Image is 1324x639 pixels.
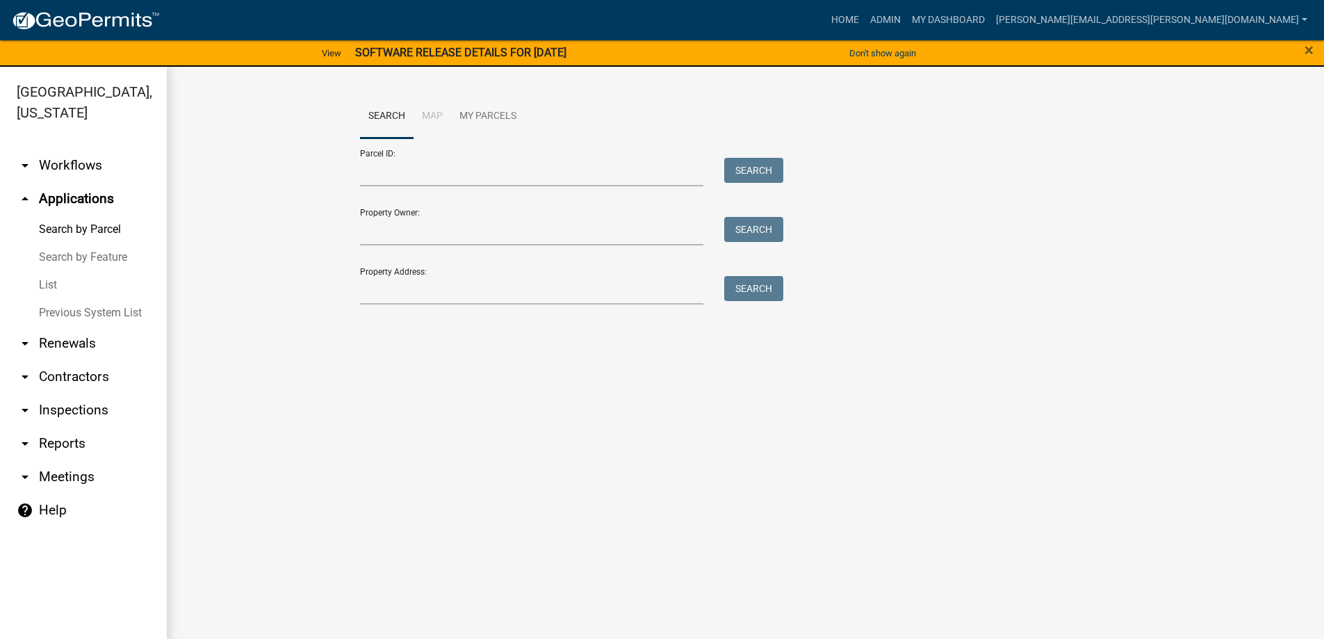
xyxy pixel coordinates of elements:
i: arrow_drop_down [17,369,33,385]
i: arrow_drop_down [17,335,33,352]
i: arrow_drop_down [17,157,33,174]
strong: SOFTWARE RELEASE DETAILS FOR [DATE] [355,46,566,59]
a: My Parcels [451,95,525,139]
a: My Dashboard [906,7,990,33]
i: arrow_drop_down [17,435,33,452]
a: View [316,42,347,65]
button: Don't show again [844,42,922,65]
button: Search [724,217,783,242]
span: × [1305,40,1314,60]
a: Home [826,7,865,33]
button: Search [724,158,783,183]
i: arrow_drop_up [17,191,33,207]
i: help [17,502,33,519]
i: arrow_drop_down [17,402,33,419]
a: Search [360,95,414,139]
a: Admin [865,7,906,33]
i: arrow_drop_down [17,469,33,485]
a: [PERSON_NAME][EMAIL_ADDRESS][PERSON_NAME][DOMAIN_NAME] [990,7,1313,33]
button: Search [724,276,783,301]
button: Close [1305,42,1314,58]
